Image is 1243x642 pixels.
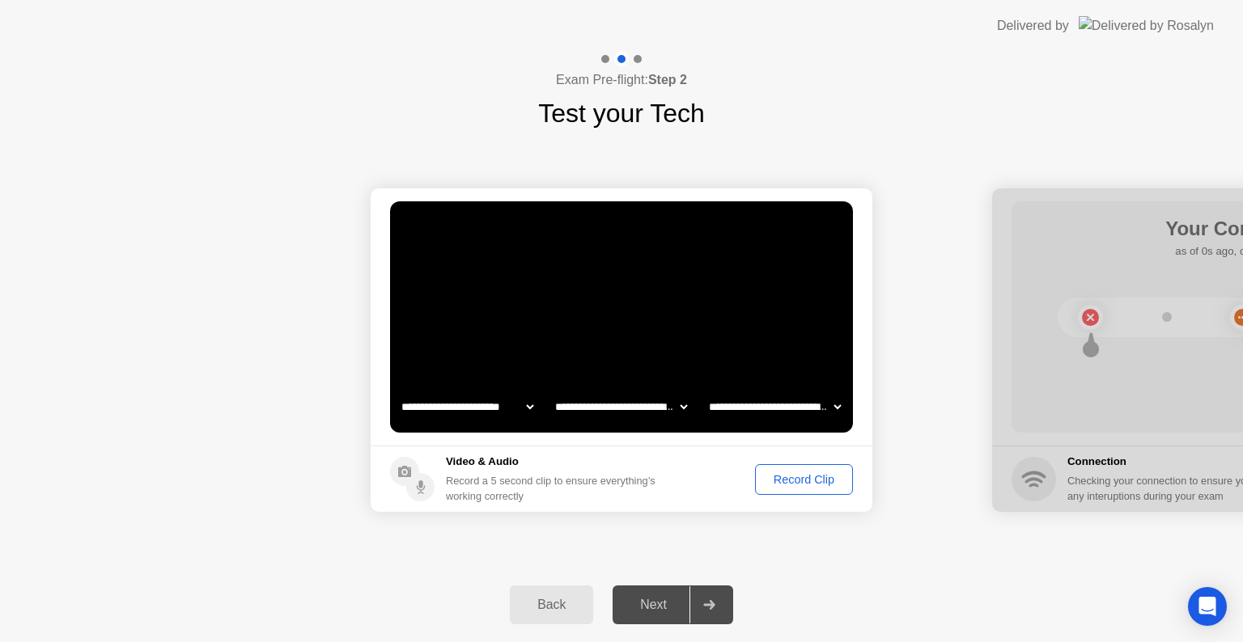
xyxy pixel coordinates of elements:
[997,16,1069,36] div: Delivered by
[552,391,690,423] select: Available speakers
[706,391,844,423] select: Available microphones
[648,73,687,87] b: Step 2
[446,473,662,504] div: Record a 5 second clip to ensure everything’s working correctly
[510,585,593,624] button: Back
[617,598,689,612] div: Next
[556,70,687,90] h4: Exam Pre-flight:
[613,585,733,624] button: Next
[446,454,662,470] h5: Video & Audio
[761,473,847,486] div: Record Clip
[538,94,705,133] h1: Test your Tech
[755,464,853,495] button: Record Clip
[515,598,588,612] div: Back
[398,391,537,423] select: Available cameras
[1188,587,1227,626] div: Open Intercom Messenger
[1079,16,1214,35] img: Delivered by Rosalyn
